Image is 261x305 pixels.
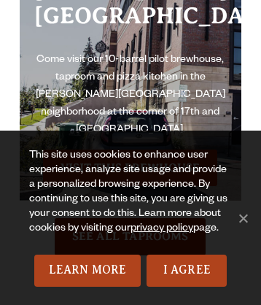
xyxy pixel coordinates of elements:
span: No [235,211,250,225]
a: privacy policy [130,223,193,235]
div: This site uses cookies to enhance user experience, analyze site usage and provide a personalized ... [29,149,232,255]
a: Learn More [34,255,141,287]
p: Come visit our 10-barrel pilot brewhouse, taproom and pizza kitchen in the [PERSON_NAME][GEOGRAPH... [34,52,227,139]
a: I Agree [147,255,227,287]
